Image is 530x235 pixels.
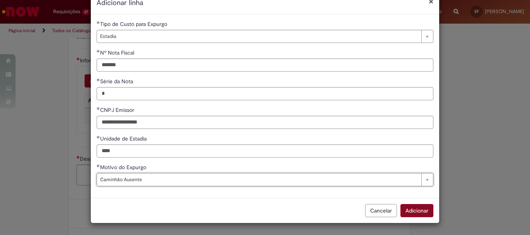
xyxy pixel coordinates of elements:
span: Obrigatório Preenchido [97,107,100,110]
span: Série da Nota [100,78,135,85]
span: Obrigatório Preenchido [97,136,100,139]
span: Tipo de Custo para Expurgo [100,21,169,27]
button: Adicionar [400,204,433,217]
span: CNPJ Emissor [100,106,136,113]
span: Caminhão Ausente [100,173,417,186]
input: Nº Nota Fiscal [97,58,433,72]
input: Unidade de Estadia [97,144,433,158]
button: Cancelar [365,204,397,217]
span: Estadia [100,30,417,43]
span: Motivo do Expurgo [100,164,148,171]
input: CNPJ Emissor [97,116,433,129]
span: Unidade de Estadia [100,135,148,142]
span: Obrigatório Preenchido [97,50,100,53]
input: Série da Nota [97,87,433,100]
span: Obrigatório Preenchido [97,164,100,167]
span: Nº Nota Fiscal [100,49,136,56]
span: Obrigatório Preenchido [97,21,100,24]
span: Obrigatório Preenchido [97,78,100,81]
